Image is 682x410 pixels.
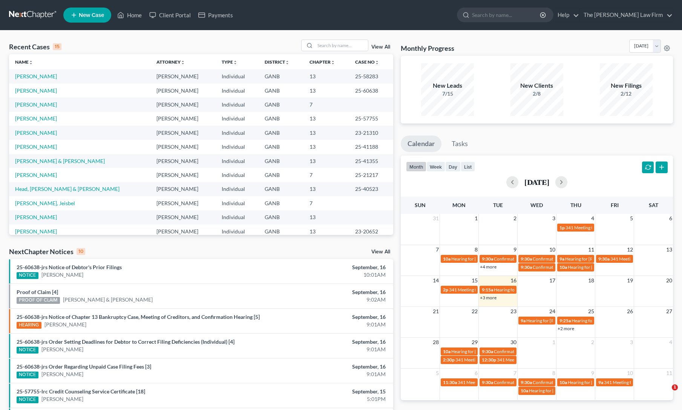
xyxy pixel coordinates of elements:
[17,363,151,370] a: 25-60638-jrs Order Regarding Unpaid Case Filing Fees [3]
[216,84,259,98] td: Individual
[15,115,57,122] a: [PERSON_NAME]
[216,98,259,111] td: Individual
[17,314,260,320] a: 25-60638-jrs Notice of Chapter 13 Bankruptcy Case, Meeting of Creditors, and Confirmation Hearing...
[443,287,448,293] span: 2p
[472,8,541,22] input: Search by name...
[285,60,290,65] i: unfold_more
[41,370,83,378] a: [PERSON_NAME]
[15,214,57,220] a: [PERSON_NAME]
[303,196,349,210] td: 7
[303,140,349,154] td: 13
[497,357,565,363] span: 341 Meeting for [PERSON_NAME]
[371,44,390,50] a: View All
[513,369,517,378] span: 7
[216,168,259,182] td: Individual
[568,264,667,270] span: Hearing for [PERSON_NAME] & [PERSON_NAME]
[432,307,440,316] span: 21
[268,271,386,279] div: 10:01AM
[268,346,386,353] div: 9:01AM
[259,210,303,224] td: GANB
[216,224,259,238] td: Individual
[303,224,349,238] td: 13
[17,264,122,270] a: 25-60638-jrs Notice of Debtor's Prior Filings
[150,168,216,182] td: [PERSON_NAME]
[590,214,595,223] span: 4
[443,349,451,354] span: 10a
[626,369,634,378] span: 10
[510,307,517,316] span: 23
[216,140,259,154] td: Individual
[529,388,588,393] span: Hearing for [PERSON_NAME]
[452,202,466,208] span: Mon
[349,126,393,140] td: 23-21310
[665,307,673,316] span: 27
[521,264,532,270] span: 9:30a
[216,210,259,224] td: Individual
[268,388,386,395] div: September, 15
[310,59,335,65] a: Chapterunfold_more
[587,307,595,316] span: 25
[521,388,528,393] span: 10a
[150,182,216,196] td: [PERSON_NAME]
[626,276,634,285] span: 19
[268,338,386,346] div: September, 16
[587,276,595,285] span: 18
[401,136,441,152] a: Calendar
[15,186,120,192] a: Head, [PERSON_NAME] & [PERSON_NAME]
[77,248,85,255] div: 10
[559,225,565,230] span: 1p
[510,90,563,98] div: 2/8
[150,98,216,111] td: [PERSON_NAME]
[150,210,216,224] td: [PERSON_NAME]
[533,264,659,270] span: Confirmation Hearing for [PERSON_NAME] & [PERSON_NAME]
[611,202,619,208] span: Fri
[53,43,61,50] div: 15
[181,60,185,65] i: unfold_more
[572,318,630,323] span: Hearing for [PERSON_NAME]
[371,249,390,255] a: View All
[268,363,386,370] div: September, 16
[415,202,426,208] span: Sun
[559,256,564,262] span: 9a
[233,60,238,65] i: unfold_more
[482,380,493,385] span: 9:30a
[303,210,349,224] td: 13
[259,196,303,210] td: GANB
[41,271,83,279] a: [PERSON_NAME]
[17,338,234,345] a: 25-60638-jrs Order Setting Deadlines for Debtor to Correct Filing Deficiencies (Individual) [4]
[259,98,303,111] td: GANB
[554,8,579,22] a: Help
[259,126,303,140] td: GANB
[443,256,451,262] span: 10a
[549,245,556,254] span: 10
[268,288,386,296] div: September, 16
[303,69,349,83] td: 13
[471,338,478,347] span: 29
[482,349,493,354] span: 9:30a
[432,214,440,223] span: 31
[445,136,475,152] a: Tasks
[375,60,379,65] i: unfold_more
[15,158,105,164] a: [PERSON_NAME] & [PERSON_NAME]
[559,380,567,385] span: 10a
[513,245,517,254] span: 9
[9,247,85,256] div: NextChapter Notices
[443,380,457,385] span: 11:30a
[480,295,497,300] a: +3 more
[150,69,216,83] td: [PERSON_NAME]
[303,168,349,182] td: 7
[349,140,393,154] td: 25-41188
[44,321,86,328] a: [PERSON_NAME]
[580,8,673,22] a: The [PERSON_NAME] Law Firm
[268,313,386,321] div: September, 16
[63,296,153,303] a: [PERSON_NAME] & [PERSON_NAME]
[482,287,493,293] span: 9:15a
[665,369,673,378] span: 11
[598,380,603,385] span: 9a
[79,12,104,18] span: New Case
[590,369,595,378] span: 9
[600,81,653,90] div: New Filings
[626,307,634,316] span: 26
[530,202,543,208] span: Wed
[672,384,678,390] span: 1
